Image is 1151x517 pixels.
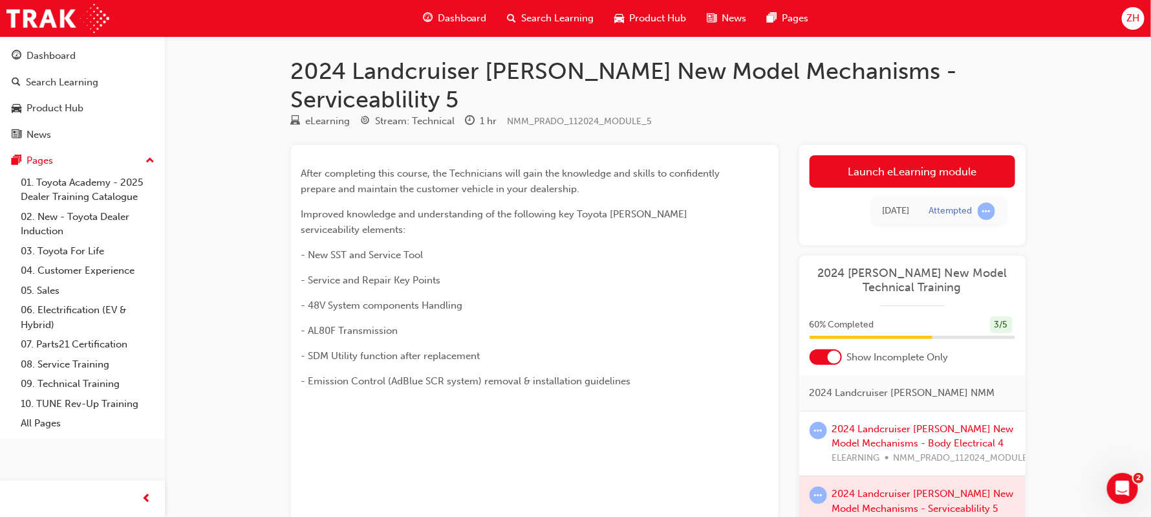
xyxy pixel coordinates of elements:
span: learningRecordVerb_ATTEMPT-icon [978,203,995,220]
a: 02. New - Toyota Dealer Induction [16,207,160,241]
span: ZH [1126,11,1139,26]
span: up-icon [145,153,155,170]
div: Tue Aug 26 2025 19:03:55 GMT+0930 (Australian Central Standard Time) [883,204,910,219]
span: learningRecordVerb_ATTEMPT-icon [810,487,827,504]
h1: 2024 Landcruiser [PERSON_NAME] New Model Mechanisms - Serviceablility 5 [291,57,1026,113]
span: Search Learning [522,11,594,26]
span: guage-icon [12,50,21,62]
button: Pages [5,149,160,173]
span: Pages [782,11,809,26]
div: Pages [27,153,53,168]
a: car-iconProduct Hub [605,5,697,32]
span: 60 % Completed [810,318,874,333]
span: Dashboard [438,11,487,26]
span: news-icon [707,10,717,27]
div: 1 hr [480,114,497,129]
span: ELEARNING [832,451,880,466]
span: pages-icon [768,10,777,27]
a: 07. Parts21 Certification [16,335,160,355]
iframe: Intercom live chat [1107,473,1138,504]
a: 04. Customer Experience [16,261,160,281]
span: Learning resource code [508,116,652,127]
a: pages-iconPages [757,5,819,32]
span: Product Hub [630,11,687,26]
a: Product Hub [5,96,160,120]
span: Improved knowledge and understanding of the following key Toyota [PERSON_NAME] serviceability ele... [301,208,691,236]
a: 06. Electrification (EV & Hybrid) [16,300,160,335]
a: news-iconNews [697,5,757,32]
a: 09. Technical Training [16,374,160,394]
a: All Pages [16,413,160,434]
a: 08. Service Training [16,355,160,375]
span: target-icon [361,116,371,127]
a: 03. Toyota For Life [16,241,160,261]
button: DashboardSearch LearningProduct HubNews [5,41,160,149]
a: 2024 [PERSON_NAME] New Model Technical Training [810,266,1015,295]
span: clock-icon [466,116,475,127]
span: 2024 Landcruiser [PERSON_NAME] NMM [810,386,995,401]
div: News [27,127,51,142]
a: guage-iconDashboard [413,5,497,32]
span: - Emission Control (AdBlue SCR system) removal & installation guidelines [301,375,631,387]
div: Duration [466,113,497,129]
span: - AL80F Transmission [301,325,398,336]
div: eLearning [306,114,350,129]
span: NMM_PRADO_112024_MODULE_4 [894,451,1038,466]
a: search-iconSearch Learning [497,5,605,32]
span: After completing this course, the Technicians will gain the knowledge and skills to confidently p... [301,168,723,195]
a: 10. TUNE Rev-Up Training [16,394,160,414]
span: news-icon [12,129,21,141]
a: Search Learning [5,71,160,94]
a: Launch eLearning module [810,155,1015,188]
div: Type [291,113,350,129]
span: Show Incomplete Only [847,350,949,365]
span: 2 [1134,473,1144,483]
span: guage-icon [423,10,433,27]
a: 01. Toyota Academy - 2025 Dealer Training Catalogue [16,173,160,207]
span: News [722,11,747,26]
div: Product Hub [27,101,83,116]
a: Dashboard [5,44,160,68]
span: car-icon [615,10,625,27]
div: Stream: Technical [376,114,455,129]
div: Dashboard [27,49,76,63]
span: - Service and Repair Key Points [301,274,441,286]
span: search-icon [12,77,21,89]
span: prev-icon [142,491,152,507]
span: learningRecordVerb_ATTEMPT-icon [810,422,827,439]
div: Attempted [929,205,973,217]
div: Stream [361,113,455,129]
span: pages-icon [12,155,21,167]
div: Search Learning [26,75,98,90]
a: 05. Sales [16,281,160,301]
a: 2024 Landcruiser [PERSON_NAME] New Model Mechanisms - Body Electrical 4 [832,423,1014,450]
a: News [5,123,160,147]
span: car-icon [12,103,21,115]
img: Trak [6,4,109,33]
span: - SDM Utility function after replacement [301,350,480,362]
button: ZH [1122,7,1145,30]
span: learningResourceType_ELEARNING-icon [291,116,301,127]
span: search-icon [508,10,517,27]
span: - New SST and Service Tool [301,249,424,261]
div: 3 / 5 [990,316,1013,334]
span: - 48V System components Handling [301,300,463,311]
